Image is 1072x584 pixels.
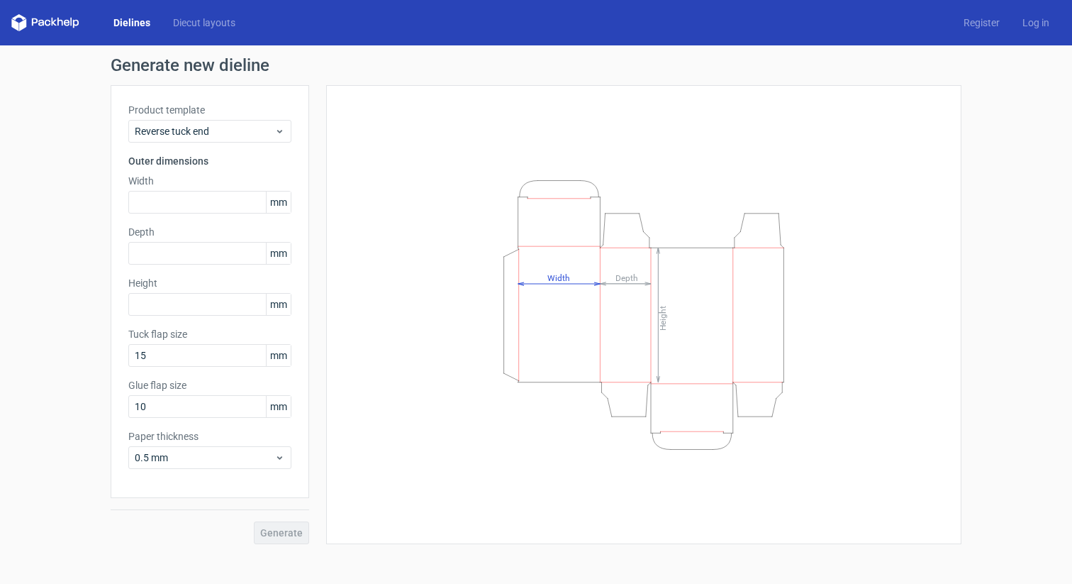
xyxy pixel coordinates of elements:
a: Log in [1011,16,1061,30]
label: Depth [128,225,291,239]
label: Tuck flap size [128,327,291,341]
label: Glue flap size [128,378,291,392]
label: Paper thickness [128,429,291,443]
a: Register [952,16,1011,30]
span: mm [266,192,291,213]
a: Diecut layouts [162,16,247,30]
label: Height [128,276,291,290]
label: Product template [128,103,291,117]
span: mm [266,243,291,264]
h1: Generate new dieline [111,57,961,74]
tspan: Width [547,272,570,282]
span: 0.5 mm [135,451,274,465]
h3: Outer dimensions [128,154,291,168]
a: Dielines [102,16,162,30]
label: Width [128,174,291,188]
tspan: Depth [615,272,638,282]
span: Reverse tuck end [135,124,274,138]
span: mm [266,345,291,366]
span: mm [266,294,291,315]
span: mm [266,396,291,417]
tspan: Height [658,305,668,330]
